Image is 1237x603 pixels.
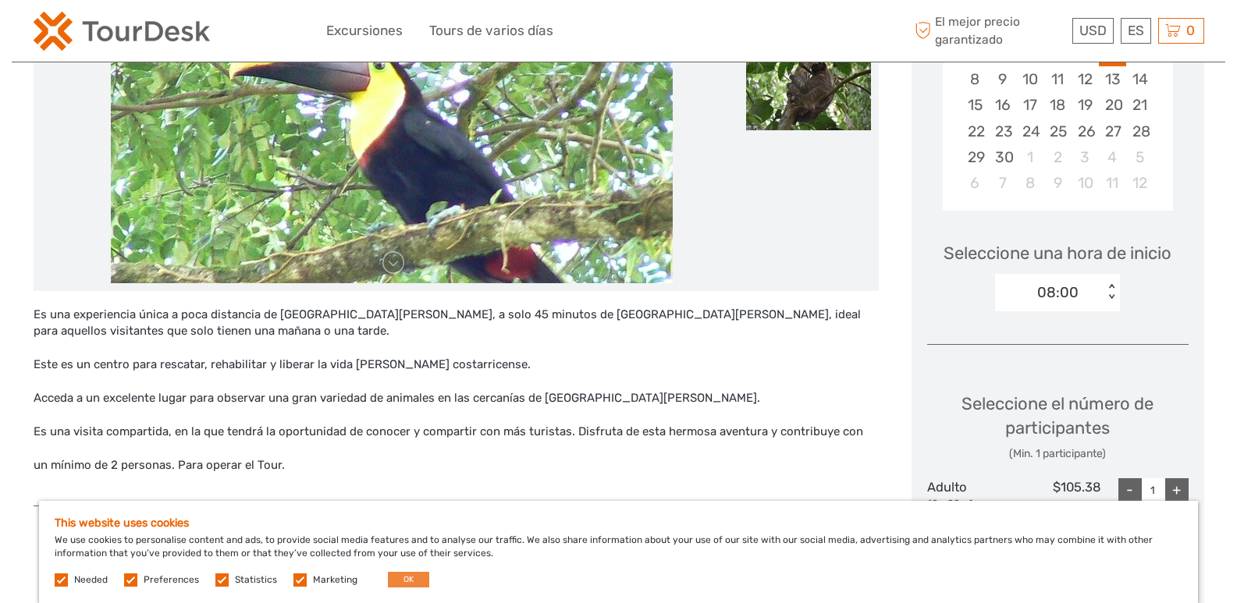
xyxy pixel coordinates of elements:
label: Marketing [313,573,357,587]
p: We're away right now. Please check back later! [22,27,176,40]
span: El mejor precio garantizado [912,13,1068,48]
div: Choose viernes, 10 de octubre de 2025 [1072,170,1099,196]
div: Es una experiencia única a poca distancia de [GEOGRAPHIC_DATA][PERSON_NAME], a solo 45 minutos de... [34,307,879,491]
div: Choose lunes, 22 de septiembre de 2025 [962,119,989,144]
div: Choose domingo, 28 de septiembre de 2025 [1126,119,1153,144]
div: Choose martes, 23 de septiembre de 2025 [989,119,1016,144]
div: $105.38 [1014,478,1101,511]
div: Choose viernes, 19 de septiembre de 2025 [1072,92,1099,118]
a: Tours de varios días [429,20,553,42]
div: Choose lunes, 6 de octubre de 2025 [962,170,989,196]
div: Choose miércoles, 10 de septiembre de 2025 [1016,66,1043,92]
div: Choose martes, 30 de septiembre de 2025 [989,144,1016,170]
span: 0 [1184,23,1197,38]
div: Choose jueves, 2 de octubre de 2025 [1043,144,1071,170]
div: 08:00 [1037,282,1079,303]
div: Choose sábado, 11 de octubre de 2025 [1099,170,1126,196]
div: 12 - 99 años [927,497,1015,512]
div: Choose martes, 7 de octubre de 2025 [989,170,1016,196]
div: month 2025-09 [947,41,1168,196]
span: Seleccione una hora de inicio [944,241,1171,265]
div: Adulto [927,478,1015,511]
div: Choose jueves, 9 de octubre de 2025 [1043,170,1071,196]
div: Seleccione el número de participantes [927,392,1189,463]
div: + [1165,478,1189,502]
div: Choose viernes, 3 de octubre de 2025 [1072,144,1099,170]
div: Choose lunes, 15 de septiembre de 2025 [962,92,989,118]
div: Choose domingo, 14 de septiembre de 2025 [1126,66,1153,92]
button: Open LiveChat chat widget [180,24,198,43]
div: Choose domingo, 12 de octubre de 2025 [1126,170,1153,196]
div: We use cookies to personalise content and ads, to provide social media features and to analyse ou... [39,501,1198,603]
div: Choose sábado, 27 de septiembre de 2025 [1099,119,1126,144]
label: Preferences [144,573,199,587]
div: Choose lunes, 29 de septiembre de 2025 [962,144,989,170]
div: Choose miércoles, 8 de octubre de 2025 [1016,170,1043,196]
div: Choose sábado, 13 de septiembre de 2025 [1099,66,1126,92]
div: Choose lunes, 8 de septiembre de 2025 [962,66,989,92]
div: Choose sábado, 20 de septiembre de 2025 [1099,92,1126,118]
div: Choose sábado, 4 de octubre de 2025 [1099,144,1126,170]
div: Choose miércoles, 1 de octubre de 2025 [1016,144,1043,170]
div: Choose domingo, 5 de octubre de 2025 [1126,144,1153,170]
div: Choose jueves, 25 de septiembre de 2025 [1043,119,1071,144]
a: Excursiones [326,20,403,42]
span: USD [1079,23,1107,38]
div: Choose viernes, 26 de septiembre de 2025 [1072,119,1099,144]
div: Choose jueves, 11 de septiembre de 2025 [1043,66,1071,92]
div: - [1118,478,1142,502]
div: Choose miércoles, 17 de septiembre de 2025 [1016,92,1043,118]
div: Choose martes, 9 de septiembre de 2025 [989,66,1016,92]
div: Choose jueves, 18 de septiembre de 2025 [1043,92,1071,118]
div: < > [1105,285,1118,301]
div: (Min. 1 participante) [927,446,1189,462]
label: Statistics [235,573,277,587]
button: OK [388,572,429,587]
label: Needed [74,573,108,587]
div: Choose miércoles, 24 de septiembre de 2025 [1016,119,1043,144]
div: Choose viernes, 12 de septiembre de 2025 [1072,66,1099,92]
div: Choose domingo, 21 de septiembre de 2025 [1126,92,1153,118]
img: 2254-3441b4b5-4e5f-4d00-b396-31f1d84a6ebf_logo_small.png [34,12,210,51]
div: ES [1121,18,1151,44]
h5: This website uses cookies [55,516,1182,530]
div: Choose martes, 16 de septiembre de 2025 [989,92,1016,118]
img: bb7b12d7ec144ce48c4e6d59c38abcd8_slider_thumbnail.jpg [746,60,871,130]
